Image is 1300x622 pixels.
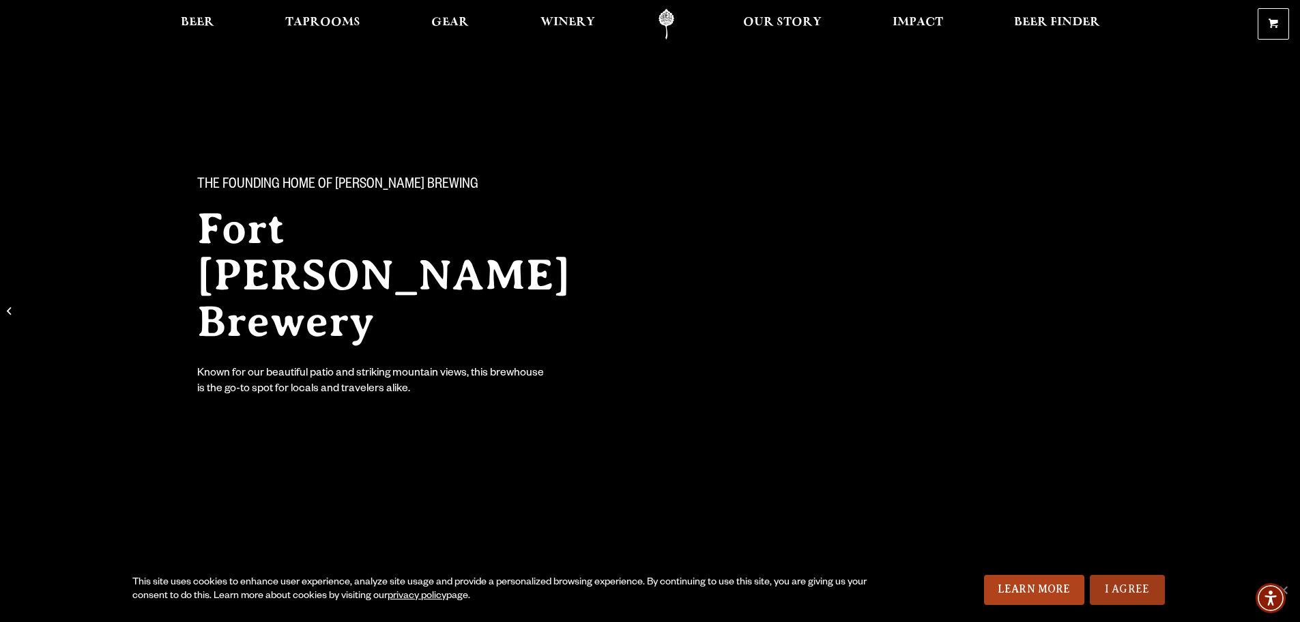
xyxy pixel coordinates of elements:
div: This site uses cookies to enhance user experience, analyze site usage and provide a personalized ... [132,576,871,604]
a: Beer Finder [1005,9,1109,40]
span: Our Story [743,17,822,28]
span: Taprooms [285,17,360,28]
span: Impact [893,17,943,28]
span: Beer [181,17,214,28]
a: Our Story [734,9,830,40]
span: Beer Finder [1014,17,1100,28]
a: Odell Home [641,9,692,40]
h2: Fort [PERSON_NAME] Brewery [197,206,623,345]
div: Accessibility Menu [1256,583,1286,613]
span: Gear [431,17,469,28]
a: Learn More [984,575,1084,605]
a: I Agree [1090,575,1165,605]
a: Winery [532,9,604,40]
span: Winery [540,17,595,28]
div: Known for our beautiful patio and striking mountain views, this brewhouse is the go-to spot for l... [197,367,547,398]
a: Gear [422,9,478,40]
span: The Founding Home of [PERSON_NAME] Brewing [197,177,478,195]
a: Impact [884,9,952,40]
a: Beer [172,9,223,40]
a: privacy policy [388,591,446,602]
a: Taprooms [276,9,369,40]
